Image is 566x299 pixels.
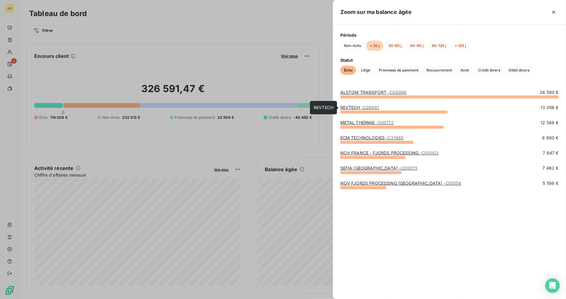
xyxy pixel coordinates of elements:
a: SEFIA [GEOGRAPHIC_DATA] [340,165,418,171]
button: > 120 j [451,41,470,51]
span: - C00073 [399,165,418,171]
button: Avoir [457,66,473,75]
span: - C00006 [388,90,407,95]
button: Litige [357,66,374,75]
span: - C00154 [444,181,461,186]
span: 13 056 € [541,105,559,111]
a: ECM TECHNOLOGIES [340,135,404,140]
button: 60-90 j [406,41,427,51]
span: 5 598 € [543,180,559,186]
span: 7 462 € [543,165,559,171]
button: 30-60 j [385,41,405,51]
a: NOV FJORDS PROCESSING [GEOGRAPHIC_DATA] [340,181,461,186]
span: Statut [340,57,559,63]
span: REVTECH [314,105,333,110]
span: 7 947 € [543,150,559,156]
button: Crédit divers [475,66,504,75]
button: Recouvrement [423,66,456,75]
button: Débit divers [505,66,533,75]
a: NOV FRANCE - FJORDS PROCESSING [340,150,439,155]
span: - C00172 [376,120,394,125]
span: 26 580 € [540,89,559,95]
button: Échu [340,66,356,75]
span: 8 880 € [542,135,559,141]
div: Open Intercom Messenger [545,278,560,293]
h5: Zoom sur ma balance âgée [340,8,412,16]
a: REVTECH [340,105,379,110]
span: Période [340,32,559,38]
button: Non-échu [340,41,365,51]
span: - C00061 [361,105,379,110]
span: - C00003 [420,150,439,155]
button: < 30 j [366,41,383,51]
span: - C31985 [386,135,404,140]
a: ALSTOM TRANSPORT [340,90,407,95]
a: METAL THERMIE [340,120,394,125]
button: 90-120 j [428,41,450,51]
button: Promesse de paiement [375,66,422,75]
span: 12 588 € [541,120,559,126]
